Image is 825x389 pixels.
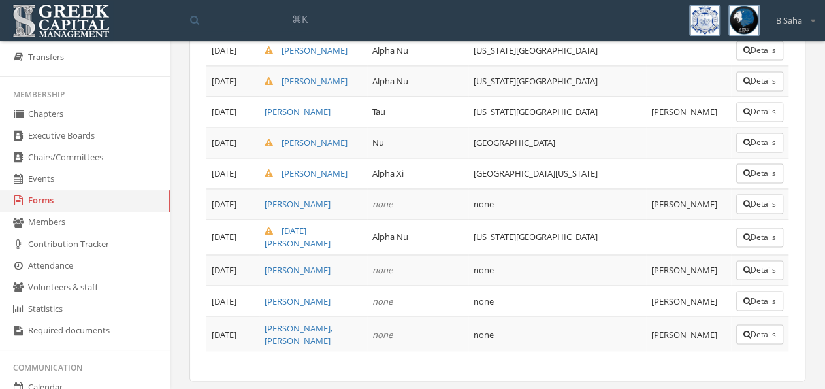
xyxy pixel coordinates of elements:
td: [DATE] [206,35,259,66]
td: [GEOGRAPHIC_DATA][US_STATE] [468,158,646,189]
td: [DATE] [206,189,259,220]
td: none [468,316,646,352]
td: [DATE] [206,158,259,189]
td: [US_STATE][GEOGRAPHIC_DATA] [468,66,646,97]
td: none [468,255,646,286]
span: ⌘K [292,12,308,25]
button: Details [736,71,783,91]
button: Details [736,228,783,247]
span: [PERSON_NAME] [651,328,717,340]
span: B Saha [776,14,802,27]
td: Nu [367,127,469,158]
button: Details [736,291,783,311]
td: Alpha Nu [367,220,469,255]
td: Alpha Xi [367,158,469,189]
button: Details [736,324,783,344]
td: [DATE] [206,127,259,158]
td: Alpha Nu [367,66,469,97]
td: [US_STATE][GEOGRAPHIC_DATA] [468,220,646,255]
button: Details [736,163,783,183]
td: [US_STATE][GEOGRAPHIC_DATA] [468,97,646,127]
span: [PERSON_NAME] [651,198,717,210]
td: none [468,286,646,316]
td: [DATE] [206,286,259,316]
em: none [372,328,393,340]
span: [PERSON_NAME] [651,106,717,118]
td: [DATE] [206,316,259,352]
td: none [468,189,646,220]
em: none [372,264,393,276]
a: [PERSON_NAME] [265,264,331,276]
a: [PERSON_NAME] [265,167,348,179]
em: none [372,198,393,210]
span: [PERSON_NAME] [651,264,717,276]
a: [PERSON_NAME] [265,44,348,56]
a: [PERSON_NAME] [265,295,331,307]
td: [DATE] [206,220,259,255]
a: [PERSON_NAME] [265,106,331,118]
td: [DATE] [206,97,259,127]
td: [DATE] [206,255,259,286]
button: Details [736,133,783,152]
a: [PERSON_NAME] [265,75,348,87]
a: [PERSON_NAME], [PERSON_NAME] [265,322,332,346]
td: Alpha Nu [367,35,469,66]
a: [DATE][PERSON_NAME] [265,225,331,249]
a: [PERSON_NAME] [265,198,331,210]
td: [DATE] [206,66,259,97]
td: [US_STATE][GEOGRAPHIC_DATA] [468,35,646,66]
td: Tau [367,97,469,127]
td: [GEOGRAPHIC_DATA] [468,127,646,158]
button: Details [736,102,783,122]
em: none [372,295,393,307]
div: B Saha [768,5,815,27]
span: [PERSON_NAME] [651,295,717,307]
button: Details [736,194,783,214]
button: Details [736,260,783,280]
button: Details [736,41,783,60]
a: [PERSON_NAME] [265,137,348,148]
